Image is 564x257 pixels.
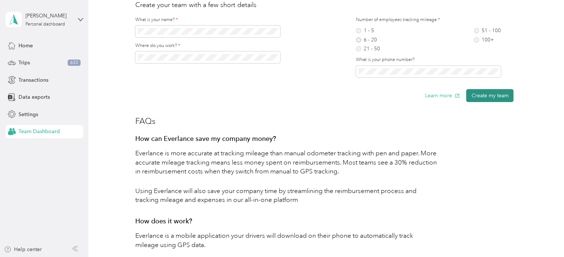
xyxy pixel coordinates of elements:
label: What is your phone number? [356,57,513,63]
h2: How can Everlance save my company money? [135,133,438,143]
p: Using Everlance will also save your company time by streamlining the reimbursement process and tr... [135,181,438,210]
label: Number of employees tracking mileage [356,17,501,23]
div: Personal dashboard [26,22,65,27]
span: Team Dashboard [18,128,60,135]
label: 1 - 5 [356,28,380,33]
h3: FAQs [135,115,438,127]
div: [PERSON_NAME] [26,12,72,20]
button: Help center [4,246,42,253]
span: 633 [68,60,81,66]
span: Data exports [18,93,50,101]
button: Learn more [425,89,460,102]
label: What is your name? [135,17,293,23]
span: Trips [18,59,30,67]
span: Settings [18,111,38,118]
p: Everlance is more accurate at tracking mileage than manual odometer tracking with pen and paper. ... [135,143,438,181]
button: Create my team [466,89,513,102]
label: Where do you work? [135,43,293,49]
label: 51 - 100 [474,28,501,33]
h2: How does it work? [135,216,438,226]
label: 100+ [474,37,501,43]
p: Everlance is a mobile application your drivers will download on their phone to automatically trac... [135,226,438,254]
span: Home [18,42,33,50]
label: 21 - 50 [356,46,380,51]
span: Transactions [18,76,48,84]
iframe: Everlance-gr Chat Button Frame [523,216,564,257]
label: 6 - 20 [356,37,380,43]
